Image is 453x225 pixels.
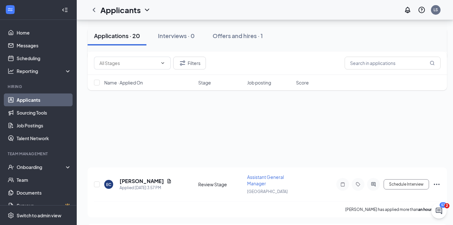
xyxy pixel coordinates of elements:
[354,182,362,187] svg: Tag
[167,179,172,184] svg: Document
[247,189,288,194] span: [GEOGRAPHIC_DATA]
[430,60,435,66] svg: MagnifyingGlass
[345,207,441,212] p: [PERSON_NAME] has applied more than .
[17,164,66,170] div: Onboarding
[17,106,71,119] a: Sourcing Tools
[247,174,284,186] span: Assistant General Manager
[17,119,71,132] a: Job Postings
[17,93,71,106] a: Applicants
[17,212,61,219] div: Switch to admin view
[296,79,309,86] span: Score
[106,182,111,187] div: EC
[179,59,186,67] svg: Filter
[17,68,72,74] div: Reporting
[433,181,441,188] svg: Ellipses
[8,164,14,170] svg: UserCheck
[143,6,151,14] svg: ChevronDown
[173,57,206,69] button: Filter Filters
[17,186,71,199] a: Documents
[8,212,14,219] svg: Settings
[198,79,211,86] span: Stage
[7,6,13,13] svg: WorkstreamLogo
[247,79,271,86] span: Job posting
[120,185,172,191] div: Applied [DATE] 3:57 PM
[8,151,70,157] div: Team Management
[345,57,441,69] input: Search in applications
[17,132,71,145] a: Talent Network
[198,181,243,188] div: Review Stage
[17,199,71,212] a: SurveysCrown
[99,60,158,67] input: All Stages
[431,203,447,219] iframe: Intercom live chat
[8,68,14,74] svg: Analysis
[104,79,143,86] span: Name · Applied On
[404,6,411,14] svg: Notifications
[120,178,164,185] h5: [PERSON_NAME]
[17,39,71,52] a: Messages
[370,182,377,187] svg: ActiveChat
[17,52,71,65] a: Scheduling
[62,7,68,13] svg: Collapse
[158,32,195,40] div: Interviews · 0
[17,173,71,186] a: Team
[94,32,140,40] div: Applications · 20
[433,7,438,12] div: LS
[418,6,426,14] svg: QuestionInfo
[418,207,440,212] b: an hour ago
[339,182,347,187] svg: Note
[100,4,141,15] h1: Applicants
[90,6,98,14] svg: ChevronLeft
[444,203,449,208] span: 2
[8,84,70,89] div: Hiring
[213,32,263,40] div: Offers and hires · 1
[160,60,165,66] svg: ChevronDown
[384,179,429,189] button: Schedule Interview
[17,26,71,39] a: Home
[440,202,447,208] div: 57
